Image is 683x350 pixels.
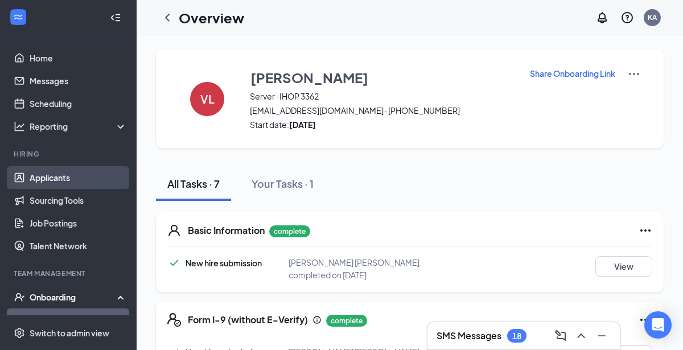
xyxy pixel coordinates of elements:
[14,121,25,132] svg: Analysis
[639,313,652,327] svg: Ellipses
[167,313,181,327] svg: FormI9EVerifyIcon
[167,176,220,191] div: All Tasks · 7
[14,291,25,303] svg: UserCheck
[188,224,265,237] h5: Basic Information
[289,120,316,130] strong: [DATE]
[595,329,608,343] svg: Minimize
[30,308,127,331] a: Overview
[250,119,515,130] span: Start date:
[179,67,236,130] button: VL
[30,47,127,69] a: Home
[250,67,515,88] button: [PERSON_NAME]
[269,225,310,237] p: complete
[250,90,515,102] span: Server · IHOP 3362
[188,314,308,326] h5: Form I-9 (without E-Verify)
[179,8,244,27] h1: Overview
[529,67,616,80] button: Share Onboarding Link
[250,105,515,116] span: [EMAIL_ADDRESS][DOMAIN_NAME] · [PHONE_NUMBER]
[14,327,25,339] svg: Settings
[512,331,521,341] div: 18
[574,329,588,343] svg: ChevronUp
[167,256,181,270] svg: Checkmark
[250,68,368,87] h3: [PERSON_NAME]
[593,327,611,345] button: Minimize
[326,315,367,327] p: complete
[110,12,121,23] svg: Collapse
[552,327,570,345] button: ComposeMessage
[639,224,652,237] svg: Ellipses
[312,315,322,324] svg: Info
[30,327,109,339] div: Switch to admin view
[252,176,314,191] div: Your Tasks · 1
[554,329,567,343] svg: ComposeMessage
[30,234,127,257] a: Talent Network
[186,258,262,268] span: New hire submission
[289,257,419,280] span: [PERSON_NAME] [PERSON_NAME] completed on [DATE]
[627,67,641,81] img: More Actions
[30,291,117,303] div: Onboarding
[595,256,652,277] button: View
[595,11,609,24] svg: Notifications
[200,95,215,103] h4: VL
[30,69,127,92] a: Messages
[13,11,24,23] svg: WorkstreamLogo
[167,224,181,237] svg: User
[530,68,615,79] p: Share Onboarding Link
[572,327,590,345] button: ChevronUp
[14,269,125,278] div: Team Management
[648,13,657,22] div: KA
[14,149,125,159] div: Hiring
[30,212,127,234] a: Job Postings
[30,92,127,115] a: Scheduling
[30,189,127,212] a: Sourcing Tools
[620,11,634,24] svg: QuestionInfo
[437,330,501,342] h3: SMS Messages
[161,11,174,24] svg: ChevronLeft
[30,121,127,132] div: Reporting
[30,166,127,189] a: Applicants
[644,311,672,339] div: Open Intercom Messenger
